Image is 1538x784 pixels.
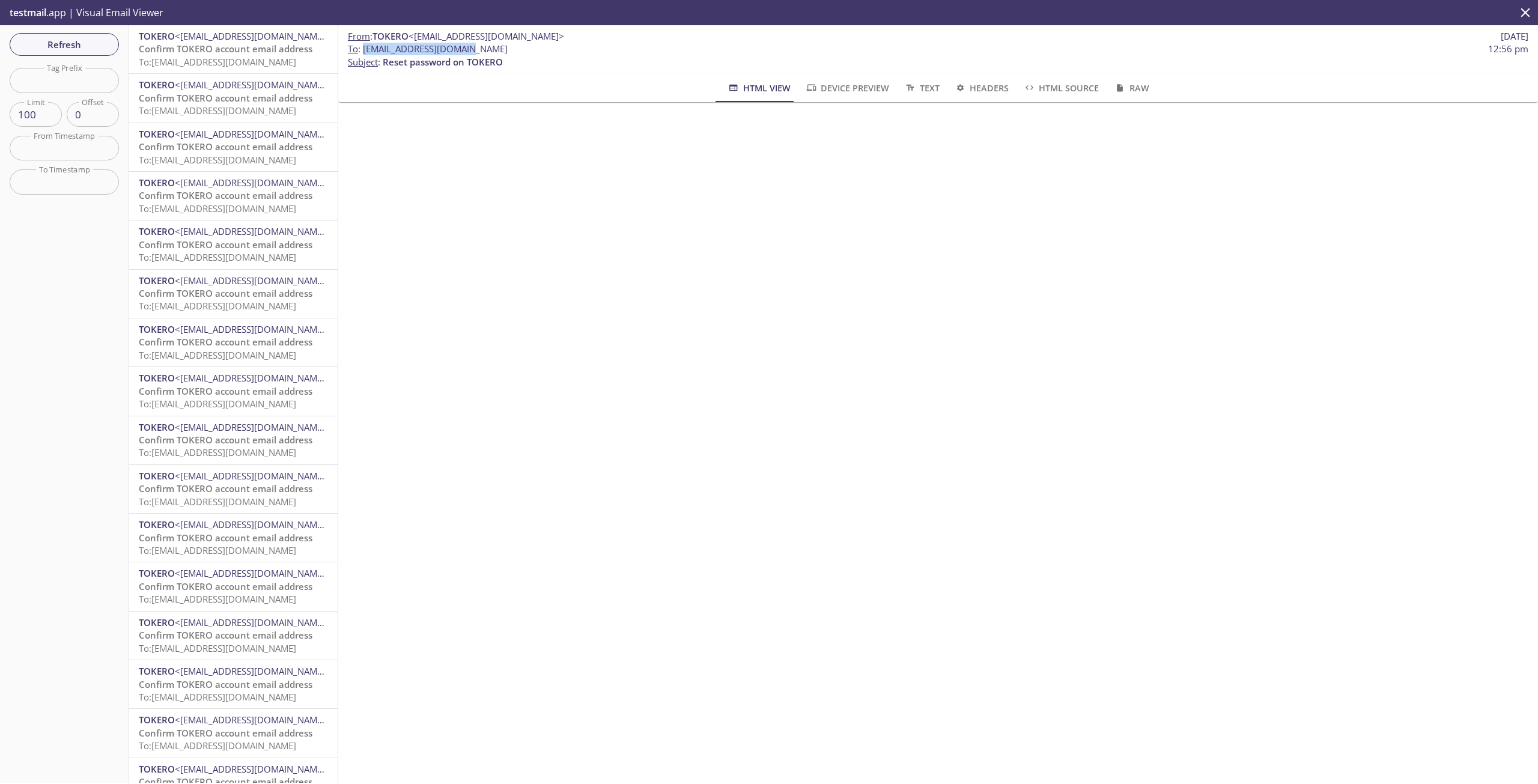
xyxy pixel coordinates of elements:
[348,30,370,42] span: From
[175,616,330,628] span: <[EMAIL_ADDRESS][DOMAIN_NAME]>
[139,275,175,287] span: TOKERO
[139,385,312,397] span: Confirm TOKERO account email address
[139,398,296,410] span: To: [EMAIL_ADDRESS][DOMAIN_NAME]
[129,318,338,366] div: TOKERO<[EMAIL_ADDRESS][DOMAIN_NAME]>Confirm TOKERO account email addressTo:[EMAIL_ADDRESS][DOMAIN...
[139,30,175,42] span: TOKERO
[139,727,312,739] span: Confirm TOKERO account email address
[175,714,330,726] span: <[EMAIL_ADDRESS][DOMAIN_NAME]>
[129,172,338,220] div: TOKERO<[EMAIL_ADDRESS][DOMAIN_NAME]>Confirm TOKERO account email addressTo:[EMAIL_ADDRESS][DOMAIN...
[129,660,338,708] div: TOKERO<[EMAIL_ADDRESS][DOMAIN_NAME]>Confirm TOKERO account email addressTo:[EMAIL_ADDRESS][DOMAIN...
[139,300,296,312] span: To: [EMAIL_ADDRESS][DOMAIN_NAME]
[139,56,296,68] span: To: [EMAIL_ADDRESS][DOMAIN_NAME]
[139,580,312,592] span: Confirm TOKERO account email address
[139,678,312,690] span: Confirm TOKERO account email address
[129,220,338,269] div: TOKERO<[EMAIL_ADDRESS][DOMAIN_NAME]>Confirm TOKERO account email addressTo:[EMAIL_ADDRESS][DOMAIN...
[139,287,312,299] span: Confirm TOKERO account email address
[139,434,312,446] span: Confirm TOKERO account email address
[175,665,330,677] span: <[EMAIL_ADDRESS][DOMAIN_NAME]>
[175,421,330,433] span: <[EMAIL_ADDRESS][DOMAIN_NAME]>
[348,43,358,55] span: To
[175,763,330,775] span: <[EMAIL_ADDRESS][DOMAIN_NAME]>
[175,470,330,482] span: <[EMAIL_ADDRESS][DOMAIN_NAME]>
[139,740,296,752] span: To: [EMAIL_ADDRESS][DOMAIN_NAME]
[139,629,312,641] span: Confirm TOKERO account email address
[1023,81,1099,96] span: HTML Source
[139,665,175,677] span: TOKERO
[19,37,109,52] span: Refresh
[1501,30,1528,43] span: [DATE]
[129,25,338,73] div: TOKERO<[EMAIL_ADDRESS][DOMAIN_NAME]>Confirm TOKERO account email addressTo:[EMAIL_ADDRESS][DOMAIN...
[139,202,296,214] span: To: [EMAIL_ADDRESS][DOMAIN_NAME]
[139,446,296,458] span: To: [EMAIL_ADDRESS][DOMAIN_NAME]
[139,616,175,628] span: TOKERO
[139,251,296,263] span: To: [EMAIL_ADDRESS][DOMAIN_NAME]
[129,514,338,562] div: TOKERO<[EMAIL_ADDRESS][DOMAIN_NAME]>Confirm TOKERO account email addressTo:[EMAIL_ADDRESS][DOMAIN...
[129,123,338,171] div: TOKERO<[EMAIL_ADDRESS][DOMAIN_NAME]>Confirm TOKERO account email addressTo:[EMAIL_ADDRESS][DOMAIN...
[409,30,564,42] span: <[EMAIL_ADDRESS][DOMAIN_NAME]>
[175,567,330,579] span: <[EMAIL_ADDRESS][DOMAIN_NAME]>
[175,79,330,91] span: <[EMAIL_ADDRESS][DOMAIN_NAME]>
[348,56,378,68] span: Subject
[139,43,312,55] span: Confirm TOKERO account email address
[139,470,175,482] span: TOKERO
[139,532,312,544] span: Confirm TOKERO account email address
[175,518,330,530] span: <[EMAIL_ADDRESS][DOMAIN_NAME]>
[139,225,175,237] span: TOKERO
[904,81,939,96] span: Text
[805,81,889,96] span: Device Preview
[139,544,296,556] span: To: [EMAIL_ADDRESS][DOMAIN_NAME]
[139,154,296,166] span: To: [EMAIL_ADDRESS][DOMAIN_NAME]
[10,33,119,56] button: Refresh
[139,128,175,140] span: TOKERO
[129,465,338,513] div: TOKERO<[EMAIL_ADDRESS][DOMAIN_NAME]>Confirm TOKERO account email addressTo:[EMAIL_ADDRESS][DOMAIN...
[139,593,296,605] span: To: [EMAIL_ADDRESS][DOMAIN_NAME]
[139,691,296,703] span: To: [EMAIL_ADDRESS][DOMAIN_NAME]
[348,43,508,55] span: : [EMAIL_ADDRESS][DOMAIN_NAME]
[139,567,175,579] span: TOKERO
[175,323,330,335] span: <[EMAIL_ADDRESS][DOMAIN_NAME]>
[383,56,503,68] span: Reset password on TOKERO
[139,189,312,201] span: Confirm TOKERO account email address
[139,482,312,494] span: Confirm TOKERO account email address
[139,239,312,251] span: Confirm TOKERO account email address
[129,612,338,660] div: TOKERO<[EMAIL_ADDRESS][DOMAIN_NAME]>Confirm TOKERO account email addressTo:[EMAIL_ADDRESS][DOMAIN...
[139,714,175,726] span: TOKERO
[129,562,338,610] div: TOKERO<[EMAIL_ADDRESS][DOMAIN_NAME]>Confirm TOKERO account email addressTo:[EMAIL_ADDRESS][DOMAIN...
[129,74,338,122] div: TOKERO<[EMAIL_ADDRESS][DOMAIN_NAME]>Confirm TOKERO account email addressTo:[EMAIL_ADDRESS][DOMAIN...
[1113,81,1149,96] span: Raw
[139,421,175,433] span: TOKERO
[139,141,312,153] span: Confirm TOKERO account email address
[348,43,1528,68] p: :
[139,349,296,361] span: To: [EMAIL_ADDRESS][DOMAIN_NAME]
[175,225,330,237] span: <[EMAIL_ADDRESS][DOMAIN_NAME]>
[129,709,338,757] div: TOKERO<[EMAIL_ADDRESS][DOMAIN_NAME]>Confirm TOKERO account email addressTo:[EMAIL_ADDRESS][DOMAIN...
[175,30,330,42] span: <[EMAIL_ADDRESS][DOMAIN_NAME]>
[139,323,175,335] span: TOKERO
[139,79,175,91] span: TOKERO
[139,105,296,117] span: To: [EMAIL_ADDRESS][DOMAIN_NAME]
[139,518,175,530] span: TOKERO
[348,30,564,43] span: :
[175,372,330,384] span: <[EMAIL_ADDRESS][DOMAIN_NAME]>
[372,30,409,42] span: TOKERO
[727,81,790,96] span: HTML View
[139,336,312,348] span: Confirm TOKERO account email address
[175,128,330,140] span: <[EMAIL_ADDRESS][DOMAIN_NAME]>
[139,372,175,384] span: TOKERO
[139,496,296,508] span: To: [EMAIL_ADDRESS][DOMAIN_NAME]
[139,642,296,654] span: To: [EMAIL_ADDRESS][DOMAIN_NAME]
[1488,43,1528,55] span: 12:56 pm
[129,416,338,464] div: TOKERO<[EMAIL_ADDRESS][DOMAIN_NAME]>Confirm TOKERO account email addressTo:[EMAIL_ADDRESS][DOMAIN...
[175,275,330,287] span: <[EMAIL_ADDRESS][DOMAIN_NAME]>
[954,81,1009,96] span: Headers
[139,763,175,775] span: TOKERO
[10,6,46,19] span: testmail
[129,367,338,415] div: TOKERO<[EMAIL_ADDRESS][DOMAIN_NAME]>Confirm TOKERO account email addressTo:[EMAIL_ADDRESS][DOMAIN...
[139,92,312,104] span: Confirm TOKERO account email address
[175,177,330,189] span: <[EMAIL_ADDRESS][DOMAIN_NAME]>
[139,177,175,189] span: TOKERO
[129,270,338,318] div: TOKERO<[EMAIL_ADDRESS][DOMAIN_NAME]>Confirm TOKERO account email addressTo:[EMAIL_ADDRESS][DOMAIN...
